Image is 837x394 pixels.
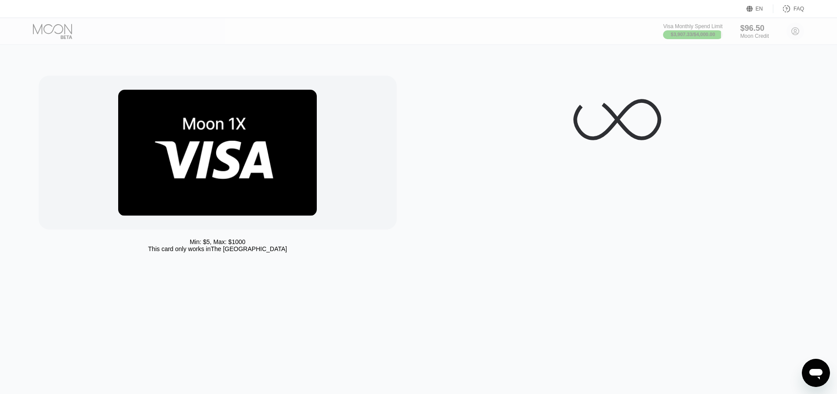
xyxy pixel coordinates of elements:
div: FAQ [773,4,804,13]
div: $3,907.33 / $4,000.00 [671,32,715,37]
div: This card only works in The [GEOGRAPHIC_DATA] [148,245,287,252]
div: EN [746,4,773,13]
div: Min: $ 5 , Max: $ 1000 [190,238,246,245]
iframe: Button to launch messaging window, conversation in progress [802,359,830,387]
div: FAQ [794,6,804,12]
div: Visa Monthly Spend Limit [663,23,722,29]
div: EN [756,6,763,12]
div: Visa Monthly Spend Limit$3,907.33/$4,000.00 [663,23,722,39]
